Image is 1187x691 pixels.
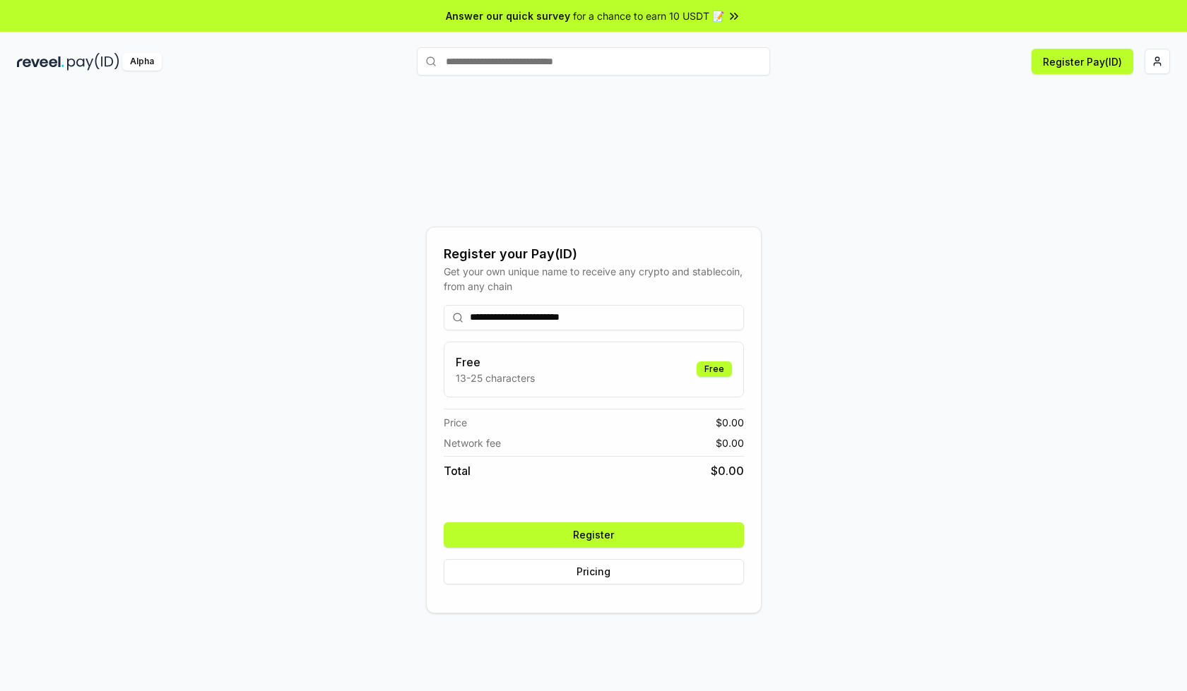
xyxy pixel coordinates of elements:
img: pay_id [67,53,119,71]
button: Register [444,522,744,548]
span: for a chance to earn 10 USDT 📝 [573,8,724,23]
div: Get your own unique name to receive any crypto and stablecoin, from any chain [444,264,744,294]
div: Register your Pay(ID) [444,244,744,264]
h3: Free [456,354,535,371]
span: $ 0.00 [716,435,744,450]
span: Answer our quick survey [446,8,570,23]
span: Network fee [444,435,501,450]
button: Register Pay(ID) [1032,49,1133,74]
img: reveel_dark [17,53,64,71]
span: $ 0.00 [711,462,744,479]
p: 13-25 characters [456,371,535,385]
div: Free [697,361,732,377]
div: Alpha [122,53,162,71]
span: Total [444,462,471,479]
span: Price [444,415,467,430]
span: $ 0.00 [716,415,744,430]
button: Pricing [444,559,744,584]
